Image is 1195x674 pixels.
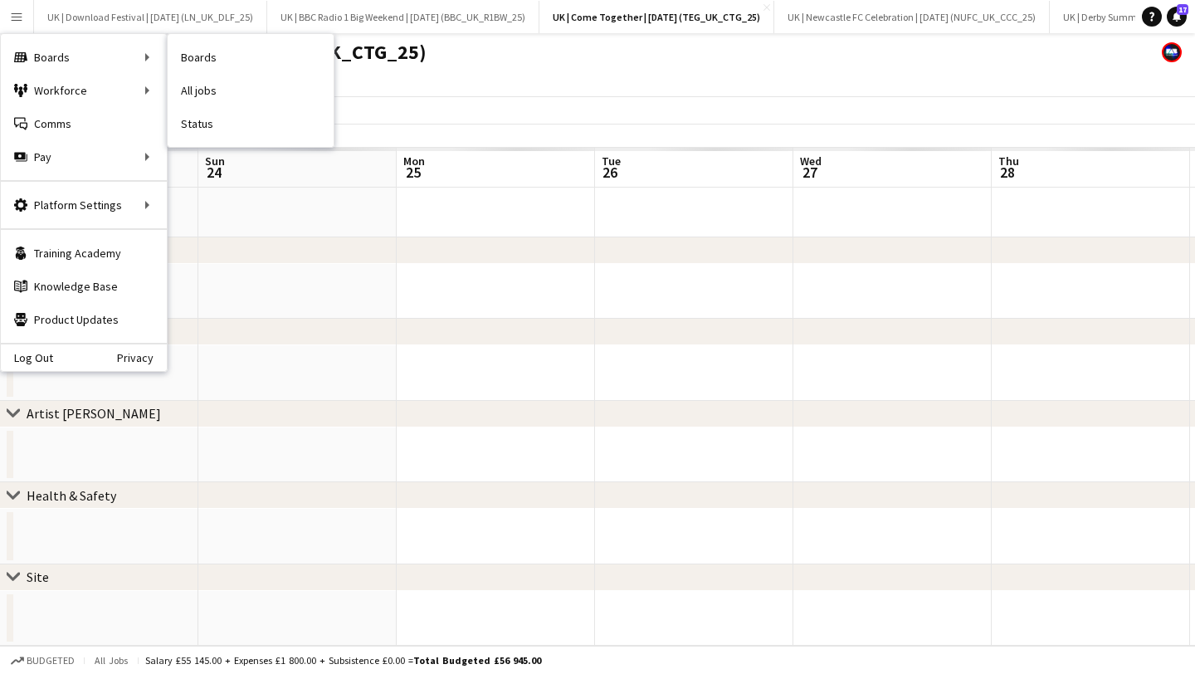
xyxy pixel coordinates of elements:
button: UK | BBC Radio 1 Big Weekend | [DATE] (BBC_UK_R1BW_25) [267,1,539,33]
div: Health & Safety [27,487,116,504]
span: Wed [800,154,822,168]
div: Artist [PERSON_NAME] [27,406,161,422]
div: Platform Settings [1,188,167,222]
button: UK | Newcastle FC Celebration | [DATE] (NUFC_UK_CCC_25) [774,1,1050,33]
span: All jobs [91,654,131,667]
span: 17 [1177,4,1188,15]
div: Site [27,569,49,585]
div: Workforce [1,74,167,107]
a: Status [168,107,334,140]
span: Thu [998,154,1019,168]
div: Pay [1,140,167,173]
span: 26 [599,163,621,182]
span: 25 [401,163,425,182]
span: Budgeted [27,655,75,667]
span: Total Budgeted £56 945.00 [413,654,541,667]
a: Comms [1,107,167,140]
a: All jobs [168,74,334,107]
span: Mon [403,154,425,168]
span: Sun [205,154,225,168]
a: Boards [168,41,334,74]
span: 27 [797,163,822,182]
span: 24 [202,163,225,182]
a: Privacy [117,351,167,364]
span: 28 [996,163,1019,182]
a: 17 [1167,7,1187,27]
a: Training Academy [1,237,167,270]
button: UK | Come Together | [DATE] (TEG_UK_CTG_25) [539,1,774,33]
button: Budgeted [8,652,77,670]
a: Log Out [1,351,53,364]
app-user-avatar: FAB Recruitment [1162,42,1182,62]
span: Tue [602,154,621,168]
a: Product Updates [1,303,167,336]
div: Salary £55 145.00 + Expenses £1 800.00 + Subsistence £0.00 = [145,654,541,667]
a: Knowledge Base [1,270,167,303]
button: UK | Download Festival | [DATE] (LN_UK_DLF_25) [34,1,267,33]
div: Boards [1,41,167,74]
